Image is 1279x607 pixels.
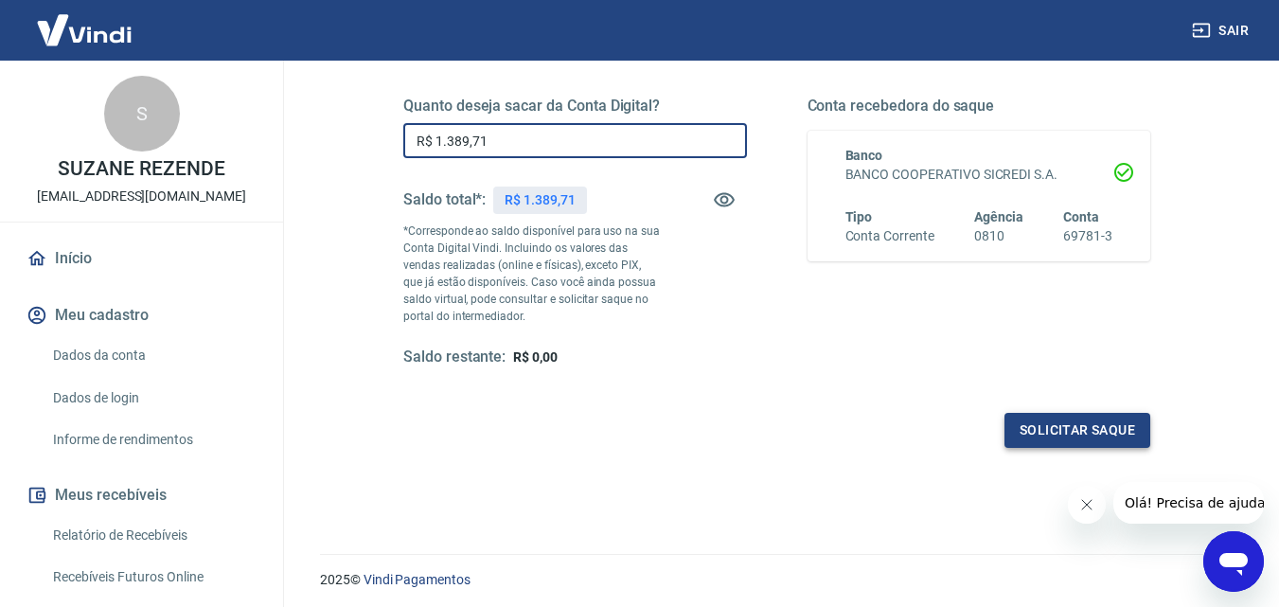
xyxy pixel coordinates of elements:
[37,187,246,206] p: [EMAIL_ADDRESS][DOMAIN_NAME]
[364,572,471,587] a: Vindi Pagamentos
[45,558,260,597] a: Recebíveis Futuros Online
[513,349,558,365] span: R$ 0,00
[845,165,1113,185] h6: BANCO COOPERATIVO SICREDI S.A.
[808,97,1151,116] h5: Conta recebedora do saque
[505,190,575,210] p: R$ 1.389,71
[23,238,260,279] a: Início
[403,190,486,209] h5: Saldo total*:
[1063,226,1112,246] h6: 69781-3
[845,209,873,224] span: Tipo
[45,420,260,459] a: Informe de rendimentos
[45,379,260,418] a: Dados de login
[403,223,661,325] p: *Corresponde ao saldo disponível para uso na sua Conta Digital Vindi. Incluindo os valores das ve...
[23,295,260,336] button: Meu cadastro
[1068,486,1106,524] iframe: Fechar mensagem
[1063,209,1099,224] span: Conta
[104,76,180,152] div: S
[320,570,1234,590] p: 2025 ©
[23,1,146,59] img: Vindi
[1004,413,1150,448] button: Solicitar saque
[403,348,506,367] h5: Saldo restante:
[45,516,260,555] a: Relatório de Recebíveis
[45,336,260,375] a: Dados da conta
[1203,531,1264,592] iframe: Botão para abrir a janela de mensagens
[1113,482,1264,524] iframe: Mensagem da empresa
[974,226,1023,246] h6: 0810
[845,226,934,246] h6: Conta Corrente
[23,474,260,516] button: Meus recebíveis
[974,209,1023,224] span: Agência
[403,97,747,116] h5: Quanto deseja sacar da Conta Digital?
[845,148,883,163] span: Banco
[1188,13,1256,48] button: Sair
[11,13,159,28] span: Olá! Precisa de ajuda?
[58,159,224,179] p: SUZANE REZENDE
